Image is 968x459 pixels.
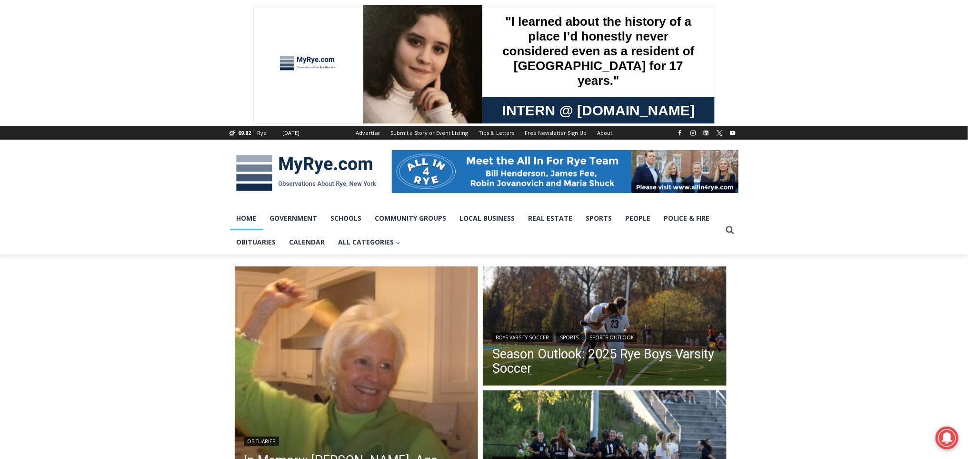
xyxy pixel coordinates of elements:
a: Read More Season Outlook: 2025 Rye Boys Varsity Soccer [483,266,727,388]
div: Rye [258,129,267,137]
span: Open Tues. - Sun. [PHONE_NUMBER] [3,98,93,134]
a: Real Estate [522,206,579,230]
nav: Primary Navigation [230,206,721,255]
a: Schools [324,206,369,230]
a: Tips & Letters [473,126,519,140]
a: Sports [579,206,619,230]
a: Submit a Story or Event Listing [385,126,473,140]
img: MyRye.com [230,148,382,198]
a: Obituaries [244,437,279,446]
a: Intern @ [DOMAIN_NAME] [229,92,461,119]
a: Government [263,206,324,230]
button: Child menu of All Categories [332,230,408,254]
a: Police & Fire [658,206,717,230]
a: Sports Outlook [586,333,637,342]
button: View Search Form [721,222,738,239]
a: Obituaries [230,230,283,254]
a: Community Groups [369,206,453,230]
div: [DATE] [283,129,300,137]
a: X [714,127,725,139]
a: Open Tues. - Sun. [PHONE_NUMBER] [0,96,96,119]
div: Located at [STREET_ADDRESS][PERSON_NAME] [98,60,140,114]
div: | | [492,331,717,342]
a: Advertise [350,126,385,140]
a: About [592,126,618,140]
div: "I learned about the history of a place I’d honestly never considered even as a resident of [GEOG... [240,0,450,92]
a: Local Business [453,206,522,230]
span: 69.82 [238,129,251,136]
span: F [252,128,255,133]
a: Sports [557,333,582,342]
a: Season Outlook: 2025 Rye Boys Varsity Soccer [492,347,717,376]
a: YouTube [727,127,738,139]
nav: Secondary Navigation [350,126,618,140]
img: (PHOTO: Alex van der Voort and Lex Cox of Rye Boys Varsity Soccer on Thursday, October 31, 2024 f... [483,266,727,388]
a: Home [230,206,263,230]
a: Calendar [283,230,332,254]
a: Linkedin [700,127,712,139]
a: Instagram [688,127,699,139]
a: Boys Varsity Soccer [492,333,552,342]
span: Intern @ [DOMAIN_NAME] [249,95,441,116]
a: Facebook [674,127,686,139]
img: All in for Rye [392,150,738,193]
a: People [619,206,658,230]
a: Free Newsletter Sign Up [519,126,592,140]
